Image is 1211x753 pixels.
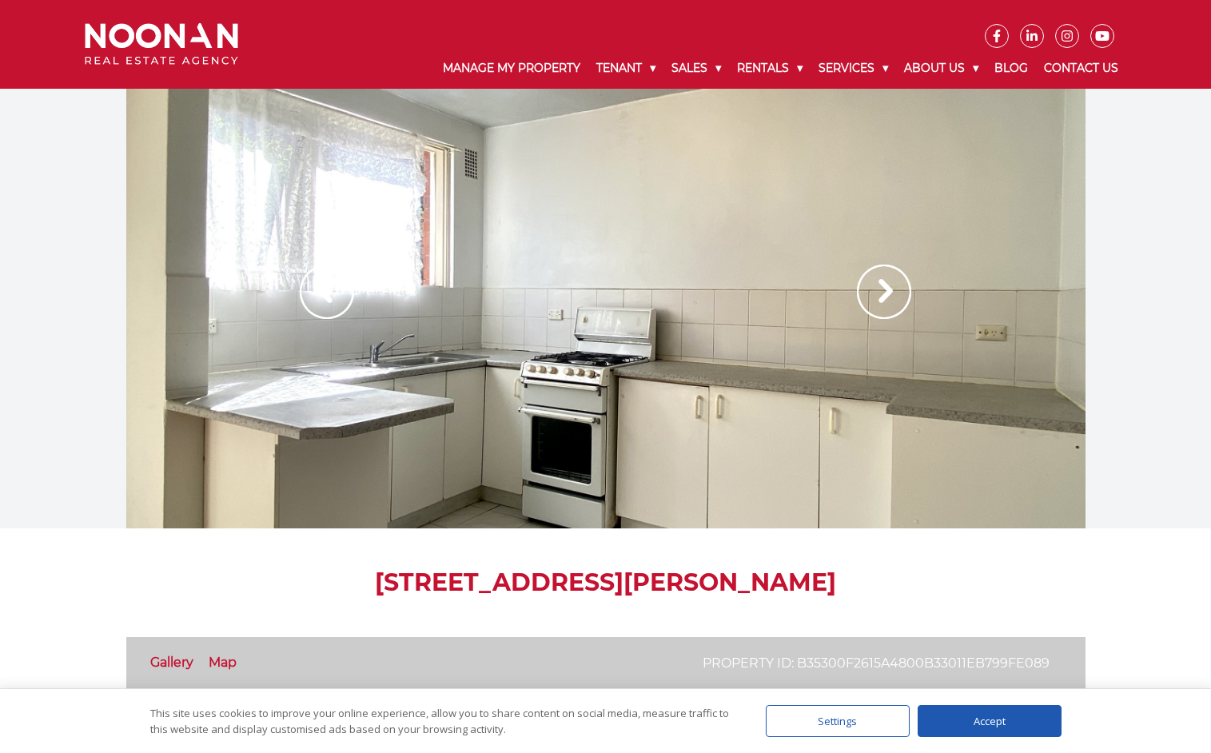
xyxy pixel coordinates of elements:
[150,705,734,737] div: This site uses cookies to improve your online experience, allow you to share content on social me...
[209,655,237,670] a: Map
[588,48,663,89] a: Tenant
[85,23,238,66] img: Noonan Real Estate Agency
[663,48,729,89] a: Sales
[896,48,986,89] a: About Us
[703,653,1050,673] p: Property ID: b35300f2615a4800b33011eb799fe089
[811,48,896,89] a: Services
[857,265,911,319] img: Arrow slider
[1036,48,1126,89] a: Contact Us
[126,568,1086,597] h1: [STREET_ADDRESS][PERSON_NAME]
[150,655,193,670] a: Gallery
[435,48,588,89] a: Manage My Property
[729,48,811,89] a: Rentals
[766,705,910,737] div: Settings
[300,265,354,319] img: Arrow slider
[986,48,1036,89] a: Blog
[918,705,1062,737] div: Accept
